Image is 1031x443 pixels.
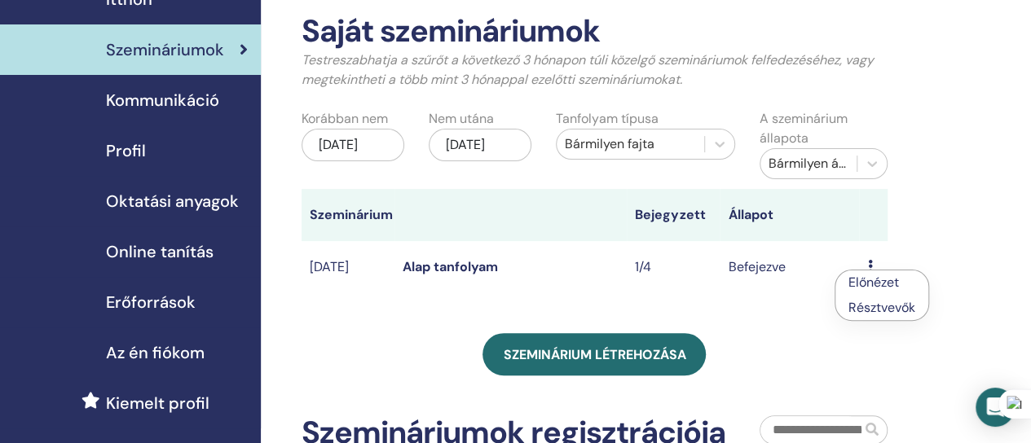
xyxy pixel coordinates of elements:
div: Open Intercom Messenger [976,388,1015,427]
span: Szeminárium létrehozása [503,346,685,363]
span: Oktatási anyagok [106,189,239,213]
td: Befejezve [720,241,859,294]
th: Állapot [720,189,859,241]
a: Alap tanfolyam [403,258,498,275]
span: Profil [106,138,146,163]
th: Bejegyzett [627,189,720,241]
span: Szemináriumok [106,37,224,62]
a: Előnézet [848,274,899,291]
div: Bármilyen állapot [769,154,848,173]
div: [DATE] [302,129,404,161]
span: Kommunikáció [106,88,219,112]
a: Résztvevők [848,299,915,316]
td: [DATE] [302,241,394,294]
span: Online tanítás [106,239,214,264]
label: Nem utána [429,109,494,129]
label: Tanfolyam típusa [556,109,659,129]
label: A szeminárium állapota [760,109,888,148]
a: Szeminárium létrehozása [482,333,706,375]
label: Korábban nem [302,109,388,129]
p: Testreszabhatja a szűrőt a következő 3 hónapon túli közelgő szemináriumok felfedezéséhez, vagy me... [302,50,888,90]
span: Az én fiókom [106,340,205,365]
td: 1/4 [627,241,720,294]
h2: Saját szemináriumok [302,13,888,50]
div: [DATE] [429,129,531,161]
th: Szeminárium [302,189,394,241]
span: Erőforrások [106,290,196,314]
span: Kiemelt profil [106,391,209,415]
div: Bármilyen fajta [565,134,696,154]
